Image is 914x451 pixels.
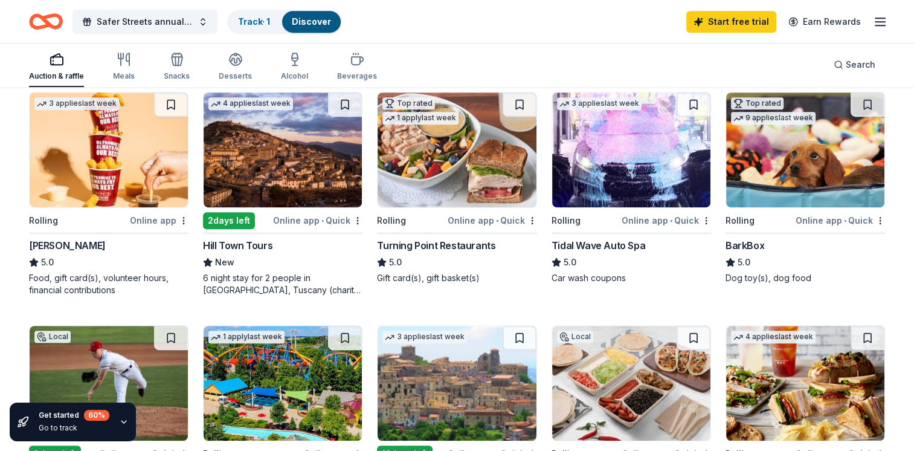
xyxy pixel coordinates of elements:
div: Go to track [39,423,109,433]
img: Image for Mad Mex [552,326,710,441]
div: Hill Town Tours [203,238,272,253]
button: Search [824,53,885,77]
div: Get started [39,410,109,421]
div: 2 days left [203,212,255,229]
div: Rolling [377,213,406,228]
button: Beverages [337,47,377,87]
div: Dog toy(s), dog food [726,272,885,284]
a: Image for Tidal Wave Auto Spa3 applieslast weekRollingOnline app•QuickTidal Wave Auto Spa5.0Car w... [552,92,711,284]
div: 3 applies last week [34,97,119,110]
span: Safer Streets annual car show [97,15,193,29]
div: Top rated [382,97,435,109]
button: Snacks [164,47,190,87]
div: Food, gift card(s), volunteer hours, financial contributions [29,272,188,296]
div: Rolling [552,213,581,228]
a: Home [29,7,63,36]
span: • [670,216,672,225]
a: Image for Turning Point RestaurantsTop rated1 applylast weekRollingOnline app•QuickTurning Point ... [377,92,536,284]
img: Image for BarkBox [726,92,884,207]
span: • [496,216,498,225]
div: 6 night stay for 2 people in [GEOGRAPHIC_DATA], Tuscany (charity rate is $1380; retails at $2200;... [203,272,362,296]
div: Car wash coupons [552,272,711,284]
a: Earn Rewards [781,11,868,33]
img: Image for Tidal Wave Auto Spa [552,92,710,207]
div: [PERSON_NAME] [29,238,106,253]
div: Beverages [337,71,377,81]
span: 5.0 [738,255,750,270]
div: Online app Quick [622,213,711,228]
img: Image for Hill Town Tours [204,92,362,207]
span: 5.0 [564,255,576,270]
div: Turning Point Restaurants [377,238,495,253]
button: Meals [113,47,135,87]
div: 3 applies last week [382,331,467,343]
div: Auction & raffle [29,71,84,81]
span: 5.0 [389,255,402,270]
button: Auction & raffle [29,47,84,87]
div: Desserts [219,71,252,81]
span: • [844,216,846,225]
a: Image for Sheetz3 applieslast weekRollingOnline app[PERSON_NAME]5.0Food, gift card(s), volunteer ... [29,92,188,296]
a: Image for Hill Town Tours 4 applieslast week2days leftOnline app•QuickHill Town ToursNew6 night s... [203,92,362,296]
div: Online app Quick [796,213,885,228]
span: 5.0 [41,255,54,270]
div: Tidal Wave Auto Spa [552,238,645,253]
button: Track· 1Discover [227,10,342,34]
div: BarkBox [726,238,764,253]
div: Top rated [731,97,784,109]
div: 3 applies last week [557,97,642,110]
div: 1 apply last week [208,331,285,343]
div: Local [557,331,593,343]
img: Image for Sheetz [30,92,188,207]
img: Image for JG Villas [378,326,536,441]
div: Local [34,331,71,343]
button: Desserts [219,47,252,87]
div: Meals [113,71,135,81]
div: Snacks [164,71,190,81]
button: Alcohol [281,47,308,87]
span: New [215,255,234,270]
a: Track· 1 [238,16,270,27]
div: 9 applies last week [731,112,816,125]
a: Discover [292,16,331,27]
div: 1 apply last week [382,112,459,125]
button: Safer Streets annual car show [72,10,217,34]
div: Online app Quick [273,213,362,228]
img: Image for Harrisburg Senators [30,326,188,441]
div: Alcohol [281,71,308,81]
div: Rolling [29,213,58,228]
img: Image for Turning Point Restaurants [378,92,536,207]
div: 4 applies last week [208,97,293,110]
img: Image for McAlister's Deli [726,326,884,441]
div: 4 applies last week [731,331,816,343]
div: Gift card(s), gift basket(s) [377,272,536,284]
div: Online app Quick [448,213,537,228]
div: 60 % [84,410,109,421]
img: Image for Dorney Park & Wildwater Kingdom [204,326,362,441]
span: • [321,216,324,225]
div: Online app [130,213,188,228]
a: Image for BarkBoxTop rated9 applieslast weekRollingOnline app•QuickBarkBox5.0Dog toy(s), dog food [726,92,885,284]
span: Search [846,57,875,72]
div: Rolling [726,213,755,228]
a: Start free trial [686,11,776,33]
